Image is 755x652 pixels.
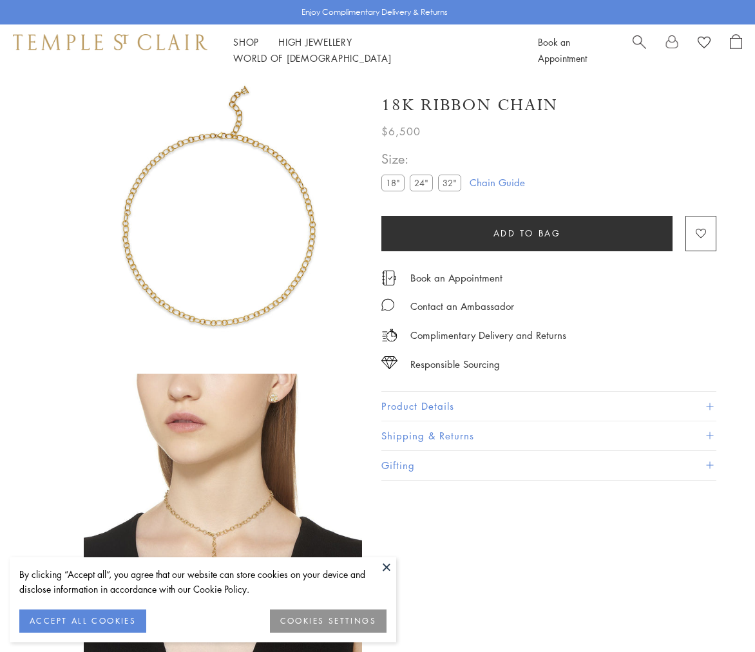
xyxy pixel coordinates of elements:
[538,35,587,64] a: Book an Appointment
[381,327,397,343] img: icon_delivery.svg
[270,609,387,633] button: COOKIES SETTINGS
[493,226,561,240] span: Add to bag
[730,34,742,66] a: Open Shopping Bag
[698,34,711,53] a: View Wishlist
[633,34,646,66] a: Search
[13,34,207,50] img: Temple St. Clair
[381,298,394,311] img: MessageIcon-01_2.svg
[381,271,397,285] img: icon_appointment.svg
[381,216,673,251] button: Add to bag
[410,175,433,191] label: 24"
[410,327,566,343] p: Complimentary Delivery and Returns
[381,175,405,191] label: 18"
[19,609,146,633] button: ACCEPT ALL COOKIES
[410,298,514,314] div: Contact an Ambassador
[381,421,716,450] button: Shipping & Returns
[381,123,421,140] span: $6,500
[278,35,352,48] a: High JewelleryHigh Jewellery
[381,94,558,117] h1: 18K Ribbon Chain
[381,148,466,169] span: Size:
[470,175,525,189] a: Chain Guide
[410,356,500,372] div: Responsible Sourcing
[381,392,716,421] button: Product Details
[84,76,362,354] img: N88809-RIBBON18
[84,374,362,652] img: N88809-RIBBON18
[233,34,509,66] nav: Main navigation
[438,175,461,191] label: 32"
[233,52,391,64] a: World of [DEMOGRAPHIC_DATA]World of [DEMOGRAPHIC_DATA]
[410,271,502,285] a: Book an Appointment
[19,567,387,597] div: By clicking “Accept all”, you agree that our website can store cookies on your device and disclos...
[301,6,448,19] p: Enjoy Complimentary Delivery & Returns
[381,451,716,480] button: Gifting
[233,35,259,48] a: ShopShop
[381,356,397,369] img: icon_sourcing.svg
